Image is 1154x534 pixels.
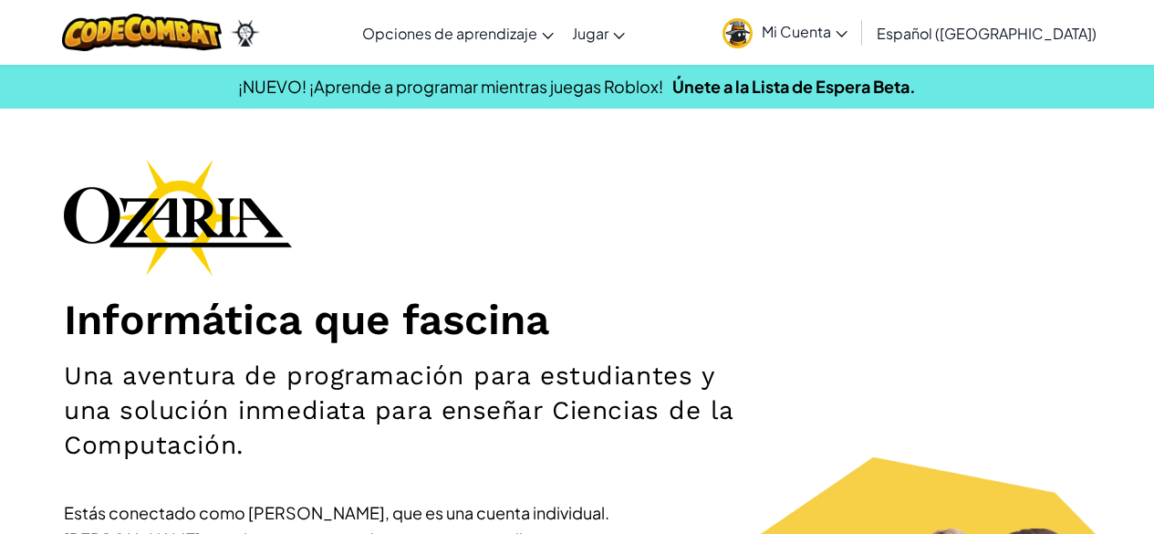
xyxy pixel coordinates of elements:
[64,295,549,344] font: Informática que fascina
[868,8,1106,58] a: Español ([GEOGRAPHIC_DATA])
[353,8,563,58] a: Opciones de aprendizaje
[231,19,260,47] img: Ozaria
[723,18,753,48] img: avatar
[62,14,222,51] img: Logotipo de CodeCombat
[762,22,831,41] font: Mi Cuenta
[64,159,292,276] img: Logotipo de la marca Ozaria
[672,76,916,97] a: Únete a la Lista de Espera Beta.
[362,24,537,43] font: Opciones de aprendizaje
[64,361,733,460] font: Una aventura de programación para estudiantes y una solución inmediata para enseñar Ciencias de l...
[238,76,663,97] font: ¡NUEVO! ¡Aprende a programar mientras juegas Roblox!
[572,24,608,43] font: Jugar
[563,8,634,58] a: Jugar
[713,4,857,61] a: Mi Cuenta
[877,24,1097,43] font: Español ([GEOGRAPHIC_DATA])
